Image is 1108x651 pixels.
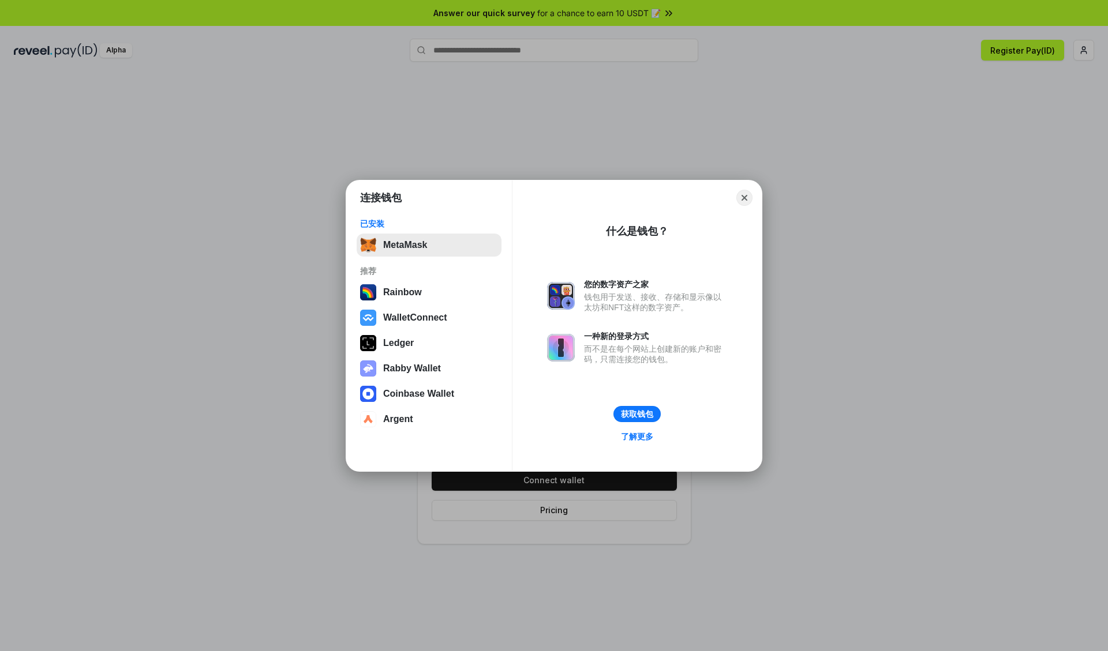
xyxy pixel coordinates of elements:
[383,414,413,424] div: Argent
[383,363,441,374] div: Rabby Wallet
[383,240,427,250] div: MetaMask
[360,219,498,229] div: 已安装
[357,234,501,257] button: MetaMask
[357,332,501,355] button: Ledger
[360,237,376,253] img: svg+xml,%3Csvg%20fill%3D%22none%22%20height%3D%2233%22%20viewBox%3D%220%200%2035%2033%22%20width%...
[360,411,376,427] img: svg+xml,%3Csvg%20width%3D%2228%22%20height%3D%2228%22%20viewBox%3D%220%200%2028%2028%22%20fill%3D...
[360,191,402,205] h1: 连接钱包
[383,287,422,298] div: Rainbow
[613,406,661,422] button: 获取钱包
[360,360,376,377] img: svg+xml,%3Csvg%20xmlns%3D%22http%3A%2F%2Fwww.w3.org%2F2000%2Fsvg%22%20fill%3D%22none%22%20viewBox...
[360,266,498,276] div: 推荐
[360,284,376,300] img: svg+xml,%3Csvg%20width%3D%22120%22%20height%3D%22120%22%20viewBox%3D%220%200%20120%20120%22%20fil...
[357,357,501,380] button: Rabby Wallet
[383,338,414,348] div: Ledger
[357,382,501,405] button: Coinbase Wallet
[383,389,454,399] div: Coinbase Wallet
[383,313,447,323] div: WalletConnect
[357,306,501,329] button: WalletConnect
[621,431,653,442] div: 了解更多
[584,292,727,313] div: 钱包用于发送、接收、存储和显示像以太坊和NFT这样的数字资产。
[357,281,501,304] button: Rainbow
[360,310,376,326] img: svg+xml,%3Csvg%20width%3D%2228%22%20height%3D%2228%22%20viewBox%3D%220%200%2028%2028%22%20fill%3D...
[357,408,501,431] button: Argent
[614,429,660,444] a: 了解更多
[360,335,376,351] img: svg+xml,%3Csvg%20xmlns%3D%22http%3A%2F%2Fwww.w3.org%2F2000%2Fsvg%22%20width%3D%2228%22%20height%3...
[621,409,653,419] div: 获取钱包
[606,224,668,238] div: 什么是钱包？
[360,386,376,402] img: svg+xml,%3Csvg%20width%3D%2228%22%20height%3D%2228%22%20viewBox%3D%220%200%2028%2028%22%20fill%3D...
[547,282,575,310] img: svg+xml,%3Csvg%20xmlns%3D%22http%3A%2F%2Fwww.w3.org%2F2000%2Fsvg%22%20fill%3D%22none%22%20viewBox...
[736,190,753,206] button: Close
[584,344,727,364] div: 而不是在每个网站上创建新的账户和密码，只需连接您的钱包。
[584,279,727,289] div: 您的数字资产之家
[547,334,575,362] img: svg+xml,%3Csvg%20xmlns%3D%22http%3A%2F%2Fwww.w3.org%2F2000%2Fsvg%22%20fill%3D%22none%22%20viewBox...
[584,331,727,341] div: 一种新的登录方式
